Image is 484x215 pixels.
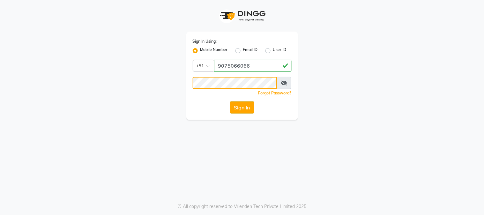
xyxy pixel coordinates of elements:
a: Forgot Password? [258,91,292,95]
label: Email ID [243,47,258,55]
label: Sign In Using: [193,39,217,44]
button: Sign In [230,101,254,114]
input: Username [214,60,292,72]
label: Mobile Number [200,47,228,55]
input: Username [193,77,277,89]
label: User ID [273,47,287,55]
img: logo1.svg [217,6,268,25]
